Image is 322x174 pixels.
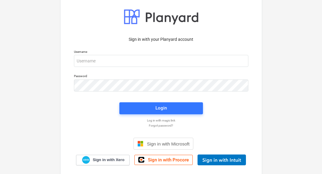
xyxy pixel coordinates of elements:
[71,124,251,127] a: Forgot password?
[82,156,90,164] img: Xero logo
[155,104,167,112] div: Login
[76,155,130,165] a: Sign in with Xero
[71,118,251,122] a: Log in with magic link
[148,157,189,163] span: Sign in with Procore
[74,36,248,43] p: Sign in with your Planyard account
[137,141,143,147] img: Microsoft logo
[74,74,248,79] p: Password
[147,141,190,146] span: Sign in with Microsoft
[93,157,124,163] span: Sign in with Xero
[74,55,248,67] input: Username
[119,102,203,114] button: Login
[74,50,248,55] p: Username
[134,155,193,165] a: Sign in with Procore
